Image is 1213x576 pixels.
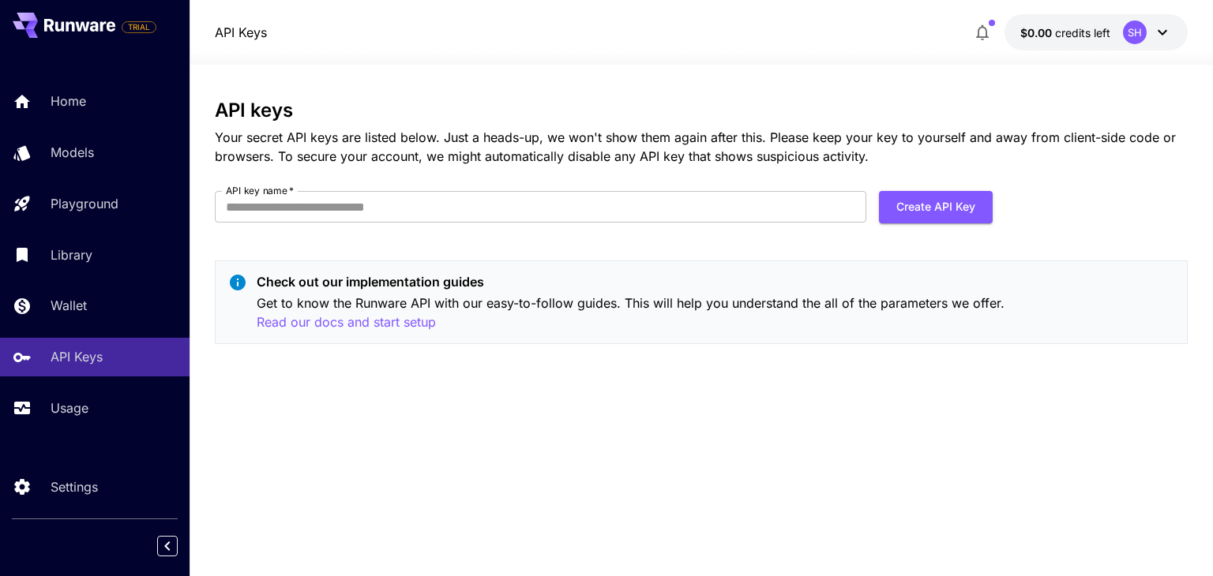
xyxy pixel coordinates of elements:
p: Library [51,245,92,264]
div: SH [1123,21,1147,44]
a: API Keys [215,23,267,42]
p: Wallet [51,296,87,315]
p: API Keys [51,347,103,366]
p: Usage [51,398,88,417]
button: Collapse sidebar [157,536,178,556]
span: credits left [1055,26,1110,39]
p: Playground [51,194,118,213]
button: $0.00SH [1005,14,1188,50]
div: Collapse sidebar [169,532,190,560]
button: Read our docs and start setup [257,312,436,332]
p: Home [51,92,86,110]
h3: API keys [215,99,1187,122]
nav: breadcrumb [215,23,267,42]
div: $0.00 [1020,24,1110,41]
p: Your secret API keys are listed below. Just a heads-up, we won't show them again after this. Plea... [215,128,1187,166]
span: $0.00 [1020,26,1055,39]
button: Create API Key [879,191,993,223]
p: Models [51,143,94,162]
p: Get to know the Runware API with our easy-to-follow guides. This will help you understand the all... [257,294,1174,332]
span: TRIAL [122,21,156,33]
p: Check out our implementation guides [257,272,1174,291]
span: Add your payment card to enable full platform functionality. [122,17,156,36]
p: Settings [51,477,98,496]
label: API key name [226,184,294,197]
